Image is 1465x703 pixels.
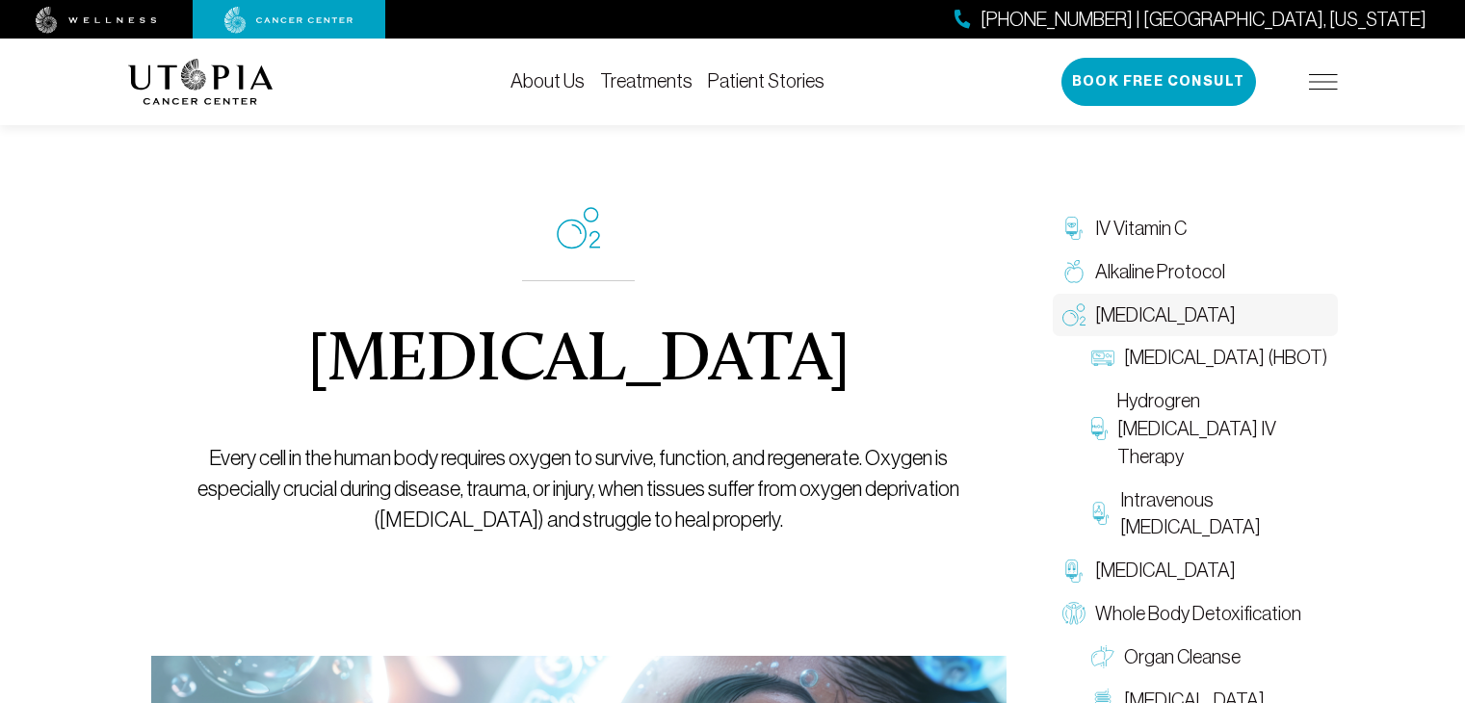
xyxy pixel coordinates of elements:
span: [PHONE_NUMBER] | [GEOGRAPHIC_DATA], [US_STATE] [981,6,1426,34]
a: Intravenous [MEDICAL_DATA] [1082,479,1338,550]
span: IV Vitamin C [1095,215,1187,243]
img: Alkaline Protocol [1062,260,1086,283]
img: logo [128,59,274,105]
h1: [MEDICAL_DATA] [307,327,850,397]
span: Organ Cleanse [1124,643,1241,671]
button: Book Free Consult [1061,58,1256,106]
img: icon [557,207,600,249]
a: About Us [510,70,585,91]
a: Treatments [600,70,693,91]
span: [MEDICAL_DATA] [1095,301,1236,329]
img: Hydrogren Peroxide IV Therapy [1091,417,1108,440]
p: Every cell in the human body requires oxygen to survive, function, and regenerate. Oxygen is espe... [195,443,962,535]
span: Whole Body Detoxification [1095,600,1301,628]
span: Hydrogren [MEDICAL_DATA] IV Therapy [1117,387,1328,470]
span: [MEDICAL_DATA] (HBOT) [1124,344,1327,372]
img: Oxygen Therapy [1062,303,1086,326]
a: [MEDICAL_DATA] [1053,294,1338,337]
img: Organ Cleanse [1091,645,1114,668]
img: IV Vitamin C [1062,217,1086,240]
img: Chelation Therapy [1062,560,1086,583]
img: wellness [36,7,157,34]
img: Hyperbaric Oxygen Therapy (HBOT) [1091,347,1114,370]
a: IV Vitamin C [1053,207,1338,250]
img: cancer center [224,7,353,34]
img: icon-hamburger [1309,74,1338,90]
span: Alkaline Protocol [1095,258,1225,286]
img: Whole Body Detoxification [1062,602,1086,625]
span: Intravenous [MEDICAL_DATA] [1120,486,1327,542]
a: Organ Cleanse [1082,636,1338,679]
a: [PHONE_NUMBER] | [GEOGRAPHIC_DATA], [US_STATE] [955,6,1426,34]
a: Hydrogren [MEDICAL_DATA] IV Therapy [1082,379,1338,478]
a: Whole Body Detoxification [1053,592,1338,636]
a: Alkaline Protocol [1053,250,1338,294]
a: Patient Stories [708,70,824,91]
a: [MEDICAL_DATA] [1053,549,1338,592]
span: [MEDICAL_DATA] [1095,557,1236,585]
img: Intravenous Ozone Therapy [1091,502,1112,525]
a: [MEDICAL_DATA] (HBOT) [1082,336,1338,379]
